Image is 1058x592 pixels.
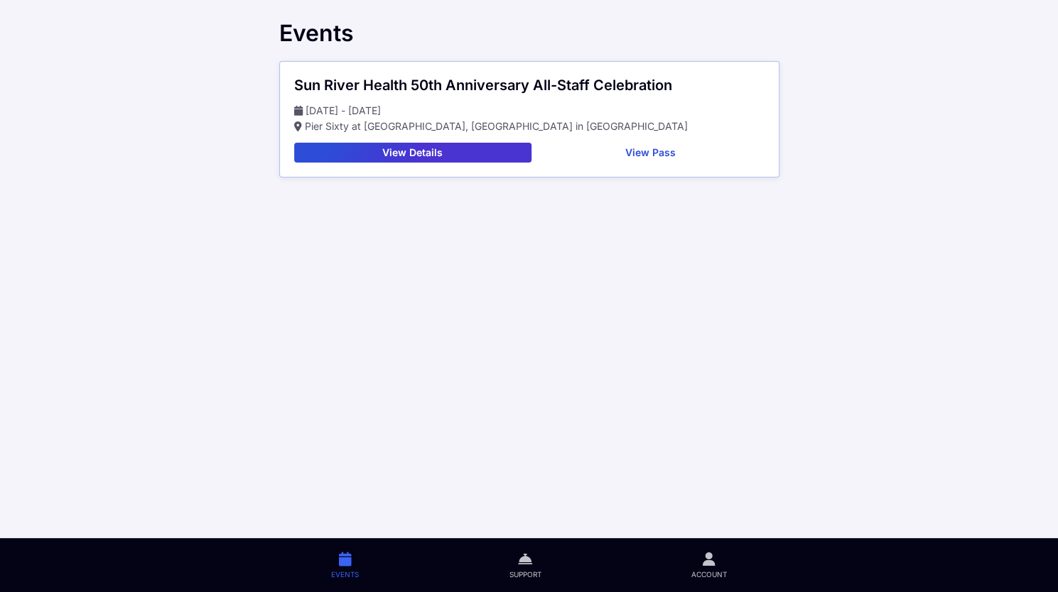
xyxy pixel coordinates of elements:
span: Support [509,569,541,579]
span: Account [691,569,727,579]
a: Events [257,538,434,592]
a: Account [616,538,801,592]
p: [DATE] - [DATE] [294,103,765,119]
div: Sun River Health 50th Anniversary All-Staff Celebration [294,76,765,94]
a: Support [434,538,616,592]
span: Events [331,569,359,579]
p: Pier Sixty at [GEOGRAPHIC_DATA], [GEOGRAPHIC_DATA] in [GEOGRAPHIC_DATA] [294,119,765,134]
button: View Details [294,143,531,163]
button: View Pass [537,143,765,163]
div: Events [279,20,779,47]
